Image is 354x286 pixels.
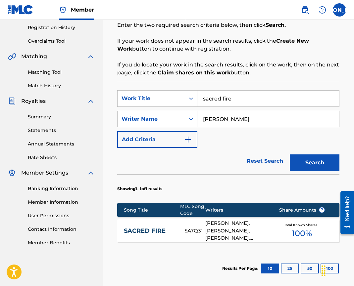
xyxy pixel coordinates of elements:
div: Help [316,3,329,17]
strong: Claim shares on this work [158,69,230,76]
div: Work Title [122,95,181,102]
img: 9d2ae6d4665cec9f34b9.svg [184,136,192,143]
iframe: Resource Center [335,186,354,239]
a: Registration History [28,24,95,31]
a: Rate Sheets [28,154,95,161]
img: expand [87,97,95,105]
span: Member Settings [21,169,68,177]
a: Public Search [298,3,312,17]
p: Results Per Page: [222,266,260,271]
span: Royalties [21,97,46,105]
p: If your work does not appear in the search results, click the button to continue with registration. [117,37,339,53]
a: SACRED FIRE [124,227,176,235]
span: 100 % [292,227,312,239]
span: Matching [21,53,47,61]
button: Search [290,154,339,171]
a: Member Information [28,199,95,206]
form: Search Form [117,90,339,174]
a: Annual Statements [28,141,95,147]
a: Match History [28,82,95,89]
img: MLC Logo [8,5,33,15]
a: Summary [28,113,95,120]
img: Top Rightsholder [59,6,67,14]
img: search [301,6,309,14]
a: Matching Tool [28,69,95,76]
div: SA7Q31 [184,227,206,235]
img: expand [87,53,95,61]
div: [PERSON_NAME], [PERSON_NAME], [PERSON_NAME], [PERSON_NAME], [PERSON_NAME] [205,220,269,242]
span: Share Amounts [279,207,325,214]
iframe: Chat Widget [321,254,354,286]
a: Reset Search [243,154,286,168]
a: Statements [28,127,95,134]
div: Song Title [124,207,180,214]
img: Royalties [8,97,16,105]
a: Overclaims Tool [28,38,95,45]
img: help [318,6,326,14]
div: Writers [205,207,269,214]
span: Total Known Shares [284,223,320,227]
a: Banking Information [28,185,95,192]
div: User Menu [333,3,346,17]
p: Showing 1 - 1 of 1 results [117,186,162,192]
a: Member Benefits [28,239,95,246]
p: Enter the two required search criteria below, then click [117,21,339,29]
span: Member [71,6,94,14]
div: MLC Song Code [180,203,205,217]
a: User Permissions [28,212,95,219]
strong: Search. [266,22,286,28]
img: Matching [8,53,16,61]
img: expand [87,169,95,177]
span: ? [319,207,325,213]
button: 50 [301,264,319,273]
a: Contact Information [28,226,95,233]
button: 10 [261,264,279,273]
img: Member Settings [8,169,16,177]
div: Drag [318,261,329,281]
div: Writer Name [122,115,181,123]
button: Add Criteria [117,131,197,148]
p: If you do locate your work in the search results, click on the work, then on the next page, click... [117,61,339,77]
button: 25 [281,264,299,273]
